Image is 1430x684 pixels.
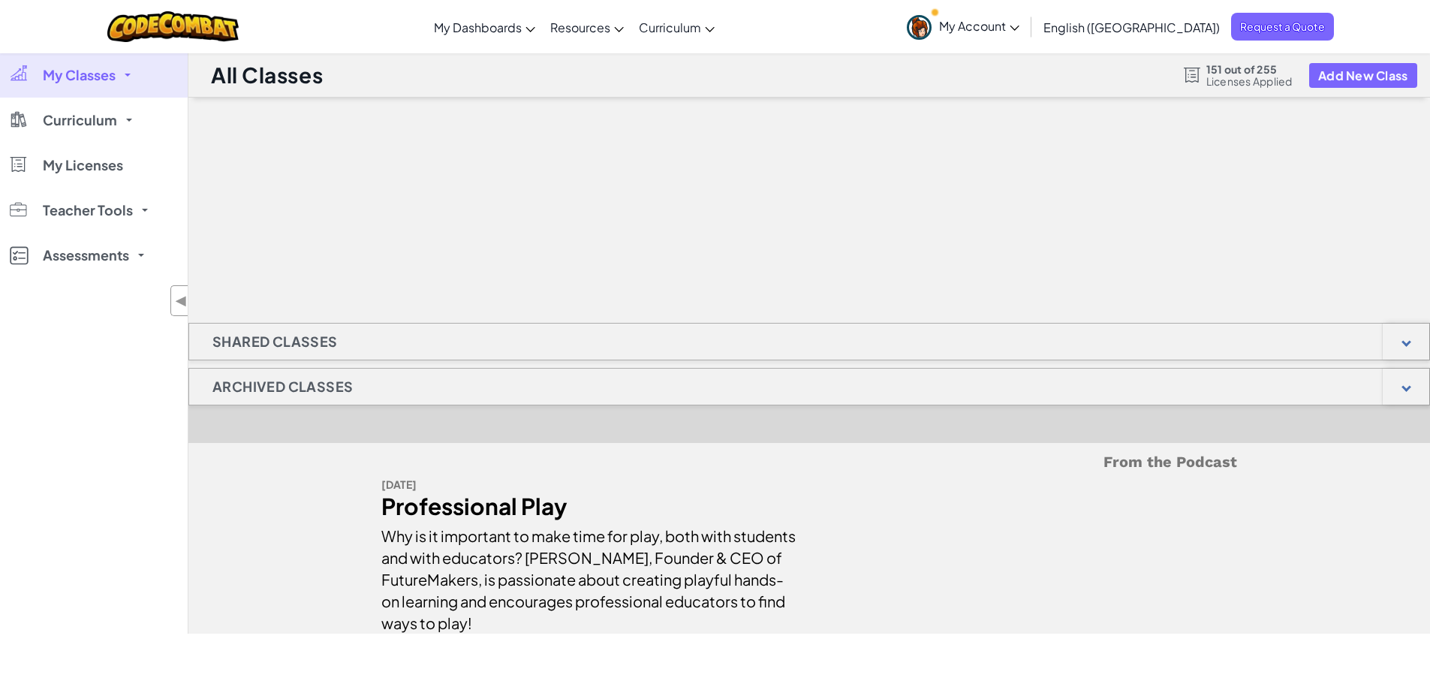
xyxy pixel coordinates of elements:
span: Licenses Applied [1206,75,1293,87]
a: Resources [543,7,631,47]
a: Request a Quote [1231,13,1334,41]
img: avatar [907,15,932,40]
div: [DATE] [381,474,798,496]
span: My Classes [43,68,116,82]
h5: From the Podcast [381,450,1237,474]
img: CodeCombat logo [107,11,239,42]
h1: Archived Classes [189,368,376,405]
a: English ([GEOGRAPHIC_DATA]) [1036,7,1227,47]
h1: All Classes [211,61,323,89]
h1: Shared Classes [189,323,361,360]
a: Curriculum [631,7,722,47]
span: Teacher Tools [43,203,133,217]
button: Add New Class [1309,63,1417,88]
a: My Account [899,3,1027,50]
span: Assessments [43,249,129,262]
a: My Dashboards [426,7,543,47]
span: Resources [550,20,610,35]
span: ◀ [175,290,188,312]
span: My Licenses [43,158,123,172]
div: Professional Play [381,496,798,517]
span: My Account [939,18,1019,34]
div: Why is it important to make time for play, both with students and with educators? [PERSON_NAME], ... [381,517,798,634]
span: Curriculum [639,20,701,35]
span: Curriculum [43,113,117,127]
span: My Dashboards [434,20,522,35]
span: 151 out of 255 [1206,63,1293,75]
span: English ([GEOGRAPHIC_DATA]) [1043,20,1220,35]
